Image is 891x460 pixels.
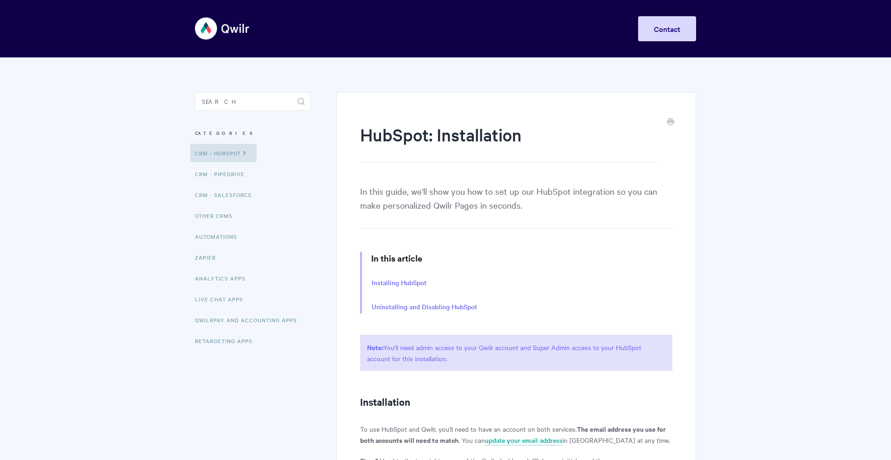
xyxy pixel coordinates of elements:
img: Qwilr Help Center [195,11,250,46]
a: Automations [195,227,244,246]
h3: Categories [195,125,310,141]
a: Retargeting Apps [195,332,259,350]
a: Zapier [195,248,223,267]
a: CRM - HubSpot [190,144,257,162]
a: CRM - Pipedrive [195,165,252,183]
a: Live Chat Apps [195,290,250,308]
p: You'll need admin access to your Qwilr account and Super Admin access to your HubSpot account for... [360,335,672,371]
strong: Note: [367,342,383,352]
input: Search [195,92,310,111]
a: Installing HubSpot [372,278,426,288]
a: update your email address [485,435,562,446]
h3: In this article [371,252,672,265]
a: Print this Article [667,117,674,128]
a: CRM - Salesforce [195,185,259,204]
a: Contact [638,16,696,41]
a: Analytics Apps [195,269,252,287]
h2: Installation [360,394,672,409]
a: Other CRMs [195,206,239,225]
a: QwilrPay and Accounting Apps [195,311,304,329]
h1: HubSpot: Installation [360,123,659,163]
p: In this guide, we'll show you how to set up our HubSpot integration so you can make personalized ... [360,184,672,229]
p: To use HubSpot and Qwilr, you'll need to have an account on both services. . You can in [GEOGRAPH... [360,423,672,446]
a: Uninstalling and Disabling HubSpot [372,302,477,312]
